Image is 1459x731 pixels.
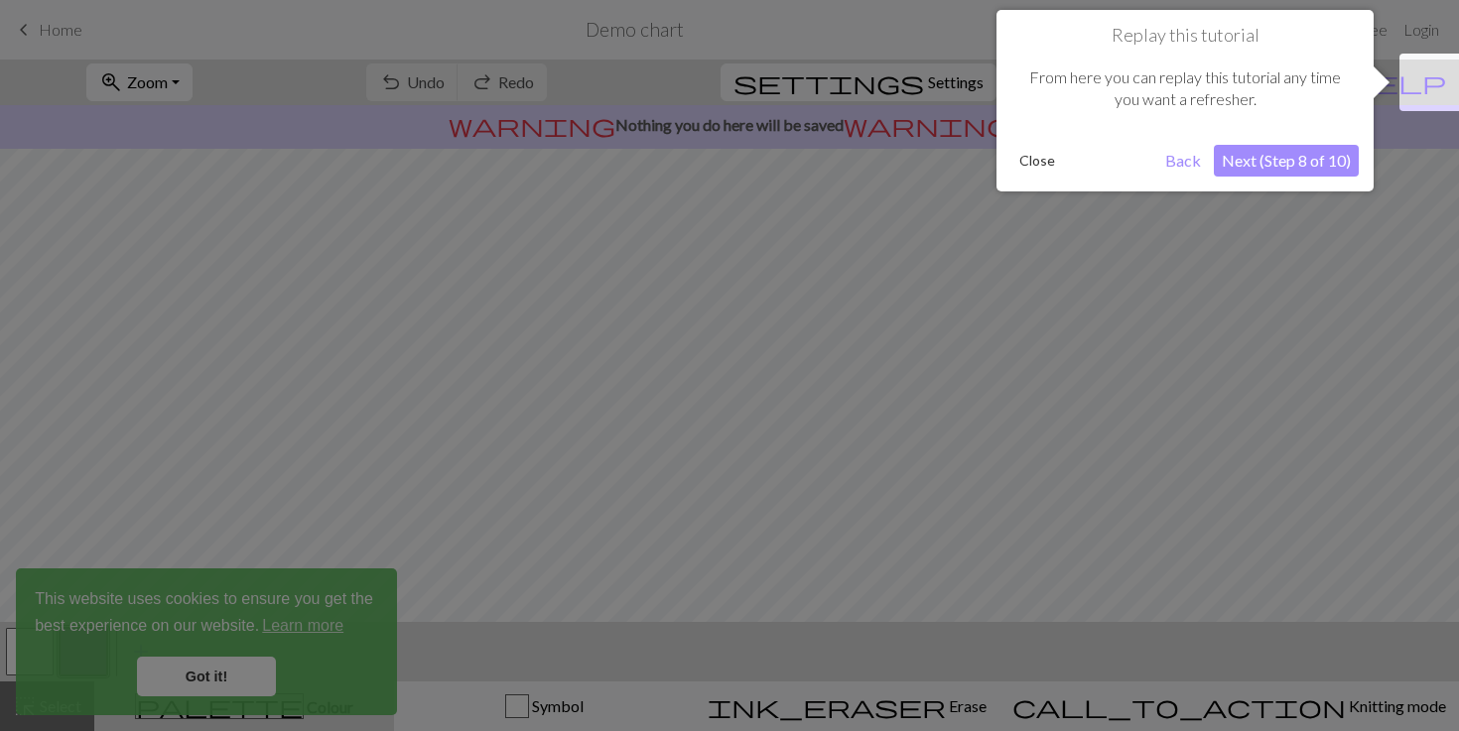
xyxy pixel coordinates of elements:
button: Back [1157,145,1209,177]
button: Next (Step 8 of 10) [1214,145,1359,177]
div: From here you can replay this tutorial any time you want a refresher. [1011,47,1359,131]
div: Replay this tutorial [996,10,1374,191]
h1: Replay this tutorial [1011,25,1359,47]
button: Close [1011,146,1063,176]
